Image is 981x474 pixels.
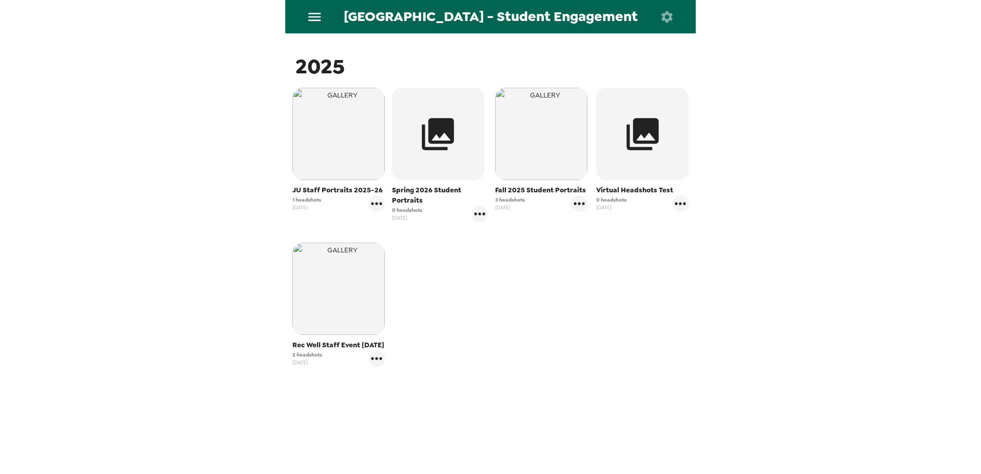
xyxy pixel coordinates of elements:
[368,350,385,367] button: gallery menu
[495,185,587,195] span: Fall 2025 Student Portraits
[292,359,322,366] span: [DATE]
[292,204,321,211] span: [DATE]
[495,196,525,204] span: 3 headshots
[596,196,626,204] span: 0 headshots
[392,206,422,214] span: 0 headshots
[344,10,638,24] span: [GEOGRAPHIC_DATA] - Student Engagement
[571,195,587,212] button: gallery menu
[292,88,385,180] img: gallery
[296,53,345,80] span: 2025
[472,206,488,222] button: gallery menu
[672,195,689,212] button: gallery menu
[596,185,689,195] span: Virtual Headshots Test
[292,351,322,359] span: 2 headshots
[495,204,525,211] span: [DATE]
[292,340,385,350] span: Rec Well Staff Event [DATE]
[292,243,385,335] img: gallery
[368,195,385,212] button: gallery menu
[392,214,422,222] span: [DATE]
[292,196,321,204] span: 1 headshots
[596,204,626,211] span: [DATE]
[292,185,385,195] span: JU Staff Portraits 2025-26
[392,185,488,206] span: Spring 2026 Student Portraits
[495,88,587,180] img: gallery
